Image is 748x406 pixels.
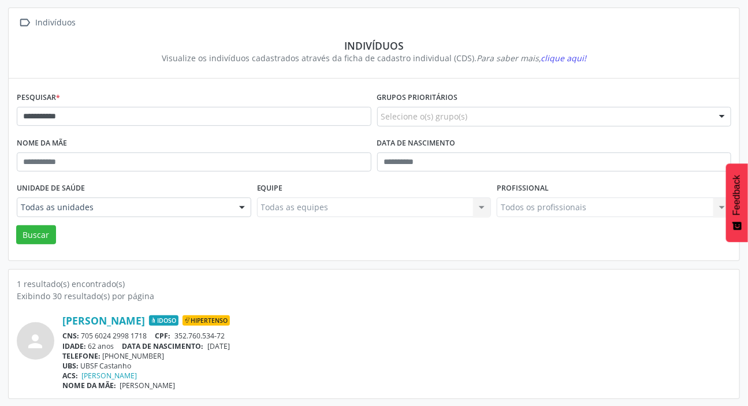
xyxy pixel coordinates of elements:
span: CPF: [155,331,171,341]
span: [DATE] [207,341,230,351]
span: 352.760.534-72 [174,331,225,341]
a: [PERSON_NAME] [82,371,137,381]
div: Indivíduos [25,39,723,52]
span: Selecione o(s) grupo(s) [381,110,468,122]
span: ACS: [62,371,78,381]
span: Todas as unidades [21,202,228,213]
a: [PERSON_NAME] [62,314,145,327]
label: Profissional [497,180,549,198]
div: [PHONE_NUMBER] [62,351,731,361]
span: IDADE: [62,341,86,351]
span: DATA DE NASCIMENTO: [122,341,204,351]
label: Grupos prioritários [377,89,458,107]
i: person [25,331,46,352]
label: Pesquisar [17,89,60,107]
div: 705 6024 2998 1718 [62,331,731,341]
label: Equipe [257,180,283,198]
div: Visualize os indivíduos cadastrados através da ficha de cadastro individual (CDS). [25,52,723,64]
span: UBS: [62,361,79,371]
div: Indivíduos [34,14,78,31]
i:  [17,14,34,31]
div: Exibindo 30 resultado(s) por página [17,290,731,302]
span: NOME DA MÃE: [62,381,116,390]
span: TELEFONE: [62,351,101,361]
span: CNS: [62,331,79,341]
span: Feedback [732,175,742,215]
label: Unidade de saúde [17,180,85,198]
span: [PERSON_NAME] [120,381,176,390]
i: Para saber mais, [477,53,586,64]
span: clique aqui! [541,53,586,64]
a:  Indivíduos [17,14,78,31]
button: Buscar [16,225,56,245]
span: Hipertenso [183,315,230,326]
div: 1 resultado(s) encontrado(s) [17,278,731,290]
div: 62 anos [62,341,731,351]
button: Feedback - Mostrar pesquisa [726,163,748,242]
div: UBSF Castanho [62,361,731,371]
label: Data de nascimento [377,135,456,152]
span: Idoso [149,315,178,326]
label: Nome da mãe [17,135,67,152]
